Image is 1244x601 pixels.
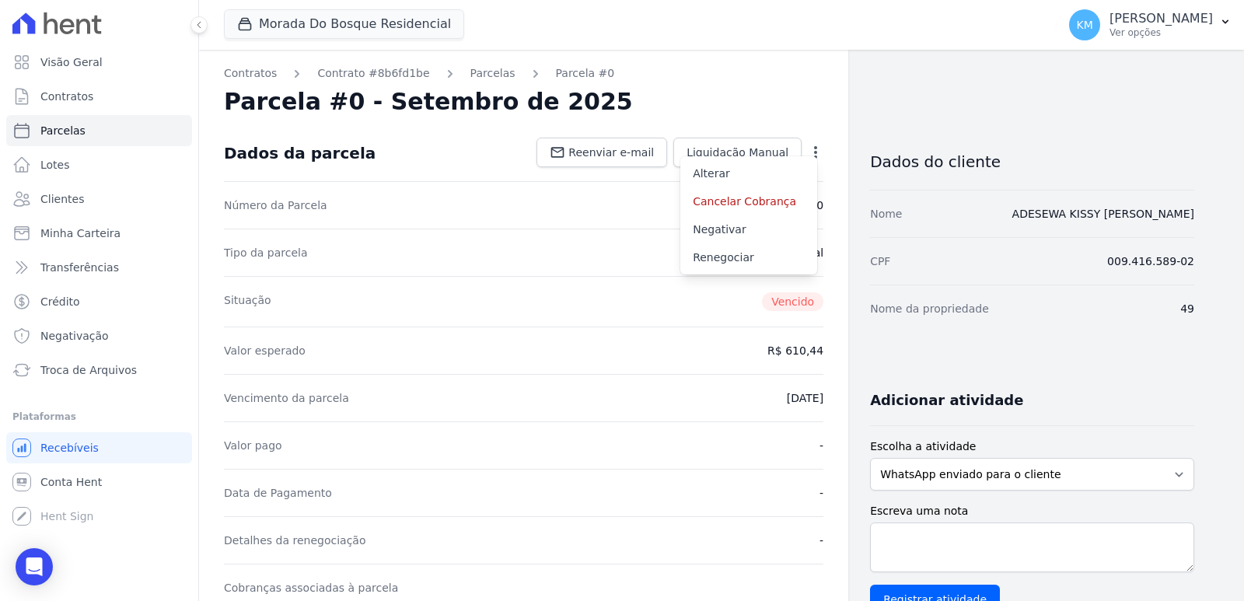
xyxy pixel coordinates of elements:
[224,65,823,82] nav: Breadcrumb
[40,474,102,490] span: Conta Hent
[224,580,398,596] dt: Cobranças associadas à parcela
[870,152,1194,171] h3: Dados do cliente
[224,292,271,311] dt: Situação
[224,485,332,501] dt: Data de Pagamento
[40,294,80,309] span: Crédito
[224,390,349,406] dt: Vencimento da parcela
[224,343,306,358] dt: Valor esperado
[6,81,192,112] a: Contratos
[6,432,192,463] a: Recebíveis
[224,144,376,162] div: Dados da parcela
[6,149,192,180] a: Lotes
[224,245,308,260] dt: Tipo da parcela
[224,9,464,39] button: Morada Do Bosque Residencial
[1109,26,1213,39] p: Ver opções
[762,292,823,311] span: Vencido
[787,390,823,406] dd: [DATE]
[224,438,282,453] dt: Valor pago
[819,485,823,501] dd: -
[224,88,633,116] h2: Parcela #0 - Setembro de 2025
[556,65,615,82] a: Parcela #0
[870,253,890,269] dt: CPF
[6,466,192,498] a: Conta Hent
[16,548,53,585] div: Open Intercom Messenger
[224,533,366,548] dt: Detalhes da renegociação
[687,145,788,160] span: Liquidação Manual
[6,320,192,351] a: Negativação
[224,65,277,82] a: Contratos
[870,439,1194,455] label: Escolha a atividade
[870,206,902,222] dt: Nome
[680,159,817,187] a: Alterar
[470,65,515,82] a: Parcelas
[1180,301,1194,316] dd: 49
[6,286,192,317] a: Crédito
[536,138,667,167] a: Reenviar e-mail
[819,533,823,548] dd: -
[1107,253,1194,269] dd: 009.416.589-02
[1012,208,1194,220] a: ADESEWA KISSY [PERSON_NAME]
[767,343,823,358] dd: R$ 610,44
[40,191,84,207] span: Clientes
[1076,19,1092,30] span: KM
[680,215,817,243] a: Negativar
[1057,3,1244,47] button: KM [PERSON_NAME] Ver opções
[40,225,121,241] span: Minha Carteira
[673,138,802,167] a: Liquidação Manual
[680,243,817,271] a: Renegociar
[6,47,192,78] a: Visão Geral
[40,89,93,104] span: Contratos
[40,54,103,70] span: Visão Geral
[870,503,1194,519] label: Escreva uma nota
[816,197,823,213] dd: 0
[6,355,192,386] a: Troca de Arquivos
[6,252,192,283] a: Transferências
[40,440,99,456] span: Recebíveis
[224,197,327,213] dt: Número da Parcela
[6,183,192,215] a: Clientes
[40,260,119,275] span: Transferências
[870,391,1023,410] h3: Adicionar atividade
[40,362,137,378] span: Troca de Arquivos
[6,218,192,249] a: Minha Carteira
[40,123,86,138] span: Parcelas
[1109,11,1213,26] p: [PERSON_NAME]
[568,145,654,160] span: Reenviar e-mail
[819,438,823,453] dd: -
[870,301,989,316] dt: Nome da propriedade
[40,157,70,173] span: Lotes
[6,115,192,146] a: Parcelas
[12,407,186,426] div: Plataformas
[317,65,429,82] a: Contrato #8b6fd1be
[680,187,817,215] a: Cancelar Cobrança
[40,328,109,344] span: Negativação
